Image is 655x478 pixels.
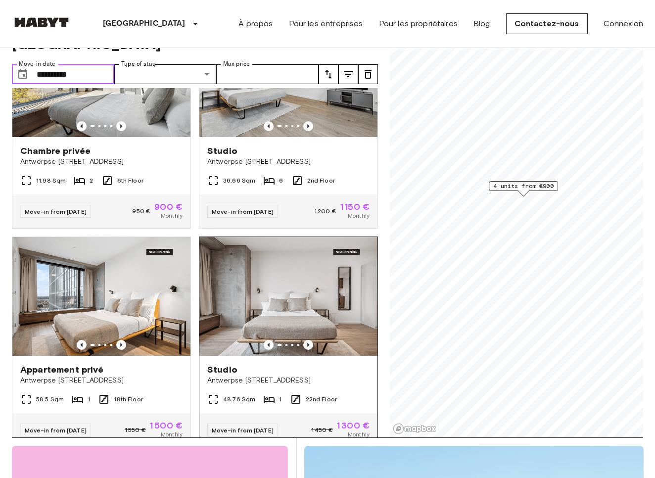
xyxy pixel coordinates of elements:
label: Max price [223,60,250,68]
a: Connexion [604,18,643,30]
span: Antwerpse [STREET_ADDRESS] [20,376,183,385]
a: Marketing picture of unit BE-23-003-016-002Previous imagePrevious imageChambre privéeAntwerpse [S... [12,18,191,229]
span: Antwerpse [STREET_ADDRESS] [207,376,370,385]
span: 18th Floor [114,395,143,404]
button: Previous image [303,121,313,131]
span: 2nd Floor [307,176,335,185]
button: Previous image [116,121,126,131]
span: Monthly [161,211,183,220]
a: À propos [238,18,273,30]
span: 1 300 € [337,421,370,430]
button: Previous image [303,340,313,350]
canvas: Map [390,7,643,437]
button: tune [338,64,358,84]
button: Previous image [264,121,274,131]
button: Previous image [116,340,126,350]
span: Monthly [161,430,183,439]
button: Choose date, selected date is 5 Dec 2025 [13,64,33,84]
span: 36.66 Sqm [223,176,255,185]
span: Move-in from [DATE] [25,208,87,215]
span: 1 200 € [314,207,336,216]
button: Previous image [77,340,87,350]
span: Move-in from [DATE] [212,427,274,434]
span: Antwerpse [STREET_ADDRESS] [20,157,183,167]
span: 900 € [154,202,183,211]
span: 1 [279,395,281,404]
a: Pour les propriétaires [379,18,458,30]
span: Move-in from [DATE] [212,208,274,215]
a: Marketing picture of unit BE-23-003-006-006Previous imagePrevious imageStudioAntwerpse [STREET_AD... [199,18,378,229]
span: Move-in from [DATE] [25,427,87,434]
span: 1 550 € [125,426,146,434]
span: 6th Floor [117,176,143,185]
span: 4 units from €900 [493,182,554,191]
a: Marketing picture of unit BE-23-003-093-001Previous imagePrevious imageStudioAntwerpse [STREET_AD... [199,237,378,447]
span: 950 € [132,207,150,216]
span: 1 500 € [150,421,183,430]
button: tune [319,64,338,84]
img: Habyt [12,17,71,27]
span: 1 450 € [311,426,333,434]
span: Studio [207,364,237,376]
span: 11.98 Sqm [36,176,66,185]
button: Previous image [264,340,274,350]
button: Previous image [77,121,87,131]
img: Marketing picture of unit BE-23-003-074-001 [12,237,190,356]
label: Move-in date [19,60,55,68]
a: Mapbox logo [393,423,436,434]
span: 1 150 € [340,202,370,211]
img: Marketing picture of unit BE-23-003-093-001 [199,237,377,356]
div: Map marker [489,181,558,196]
span: Appartement privé [20,364,104,376]
span: Antwerpse [STREET_ADDRESS] [207,157,370,167]
span: 1 [88,395,90,404]
span: 48.76 Sqm [223,395,255,404]
span: 2 [90,176,93,185]
a: Pour les entreprises [289,18,363,30]
span: 6 [279,176,283,185]
span: 58.5 Sqm [36,395,64,404]
span: Studio [207,145,237,157]
a: Marketing picture of unit BE-23-003-074-001Previous imagePrevious imageAppartement privéAntwerpse... [12,237,191,447]
a: Contactez-nous [506,13,588,34]
span: Monthly [348,430,370,439]
label: Type of stay [121,60,156,68]
p: [GEOGRAPHIC_DATA] [103,18,186,30]
span: Chambre privée [20,145,91,157]
span: 22nd Floor [306,395,337,404]
span: Monthly [348,211,370,220]
button: tune [358,64,378,84]
a: Blog [473,18,490,30]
